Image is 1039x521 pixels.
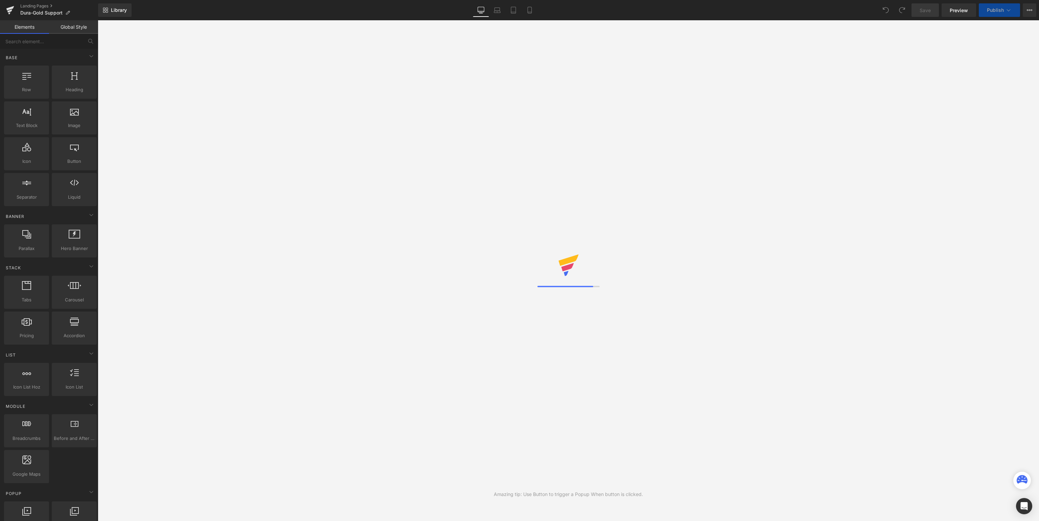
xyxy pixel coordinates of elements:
[1023,3,1036,17] button: More
[5,403,26,410] span: Module
[5,54,18,61] span: Base
[6,332,47,339] span: Pricing
[5,265,22,271] span: Stack
[942,3,976,17] a: Preview
[54,245,95,252] span: Hero Banner
[5,213,25,220] span: Banner
[6,245,47,252] span: Parallax
[111,7,127,13] span: Library
[6,194,47,201] span: Separator
[54,194,95,201] span: Liquid
[473,3,489,17] a: Desktop
[6,471,47,478] span: Google Maps
[505,3,522,17] a: Tablet
[5,352,17,358] span: List
[49,20,98,34] a: Global Style
[54,158,95,165] span: Button
[54,435,95,442] span: Before and After Images
[5,490,22,497] span: Popup
[54,296,95,303] span: Carousel
[895,3,909,17] button: Redo
[6,158,47,165] span: Icon
[494,491,643,498] div: Amazing tip: Use Button to trigger a Popup When button is clicked.
[6,296,47,303] span: Tabs
[54,332,95,339] span: Accordion
[6,435,47,442] span: Breadcrumbs
[6,383,47,391] span: Icon List Hoz
[489,3,505,17] a: Laptop
[979,3,1020,17] button: Publish
[54,122,95,129] span: Image
[879,3,893,17] button: Undo
[950,7,968,14] span: Preview
[20,10,63,16] span: Dura-Gold Support
[6,86,47,93] span: Row
[522,3,538,17] a: Mobile
[20,3,98,9] a: Landing Pages
[54,383,95,391] span: Icon List
[1016,498,1032,514] div: Open Intercom Messenger
[920,7,931,14] span: Save
[6,122,47,129] span: Text Block
[987,7,1004,13] span: Publish
[98,3,132,17] a: New Library
[54,86,95,93] span: Heading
